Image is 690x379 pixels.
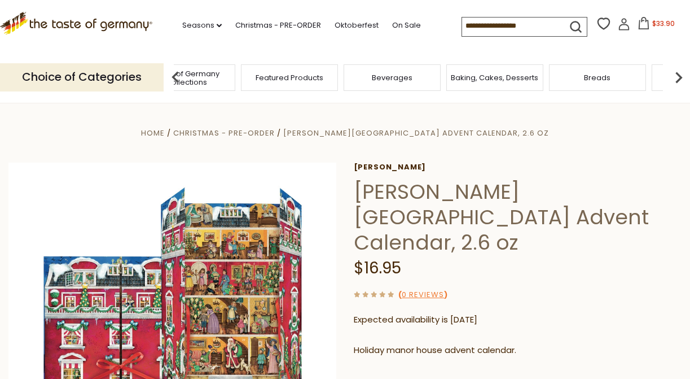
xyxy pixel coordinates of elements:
[142,69,232,86] a: Taste of Germany Collections
[451,73,538,82] a: Baking, Cakes, Desserts
[235,19,321,32] a: Christmas - PRE-ORDER
[256,73,323,82] a: Featured Products
[372,73,412,82] a: Beverages
[402,289,444,301] a: 0 Reviews
[173,128,275,138] a: Christmas - PRE-ORDER
[354,257,401,279] span: $16.95
[652,19,675,28] span: $33.90
[283,128,549,138] a: [PERSON_NAME][GEOGRAPHIC_DATA] Advent Calendar, 2.6 oz
[392,19,421,32] a: On Sale
[335,19,379,32] a: Oktoberfest
[354,343,682,358] p: Holiday manor house advent calendar.
[141,128,165,138] a: Home
[667,66,690,89] img: next arrow
[354,163,682,172] a: [PERSON_NAME]
[354,179,682,255] h1: [PERSON_NAME][GEOGRAPHIC_DATA] Advent Calendar, 2.6 oz
[164,66,187,89] img: previous arrow
[354,313,682,327] p: Expected availability is [DATE]
[398,289,447,300] span: ( )
[632,17,680,34] button: $33.90
[182,19,222,32] a: Seasons
[584,73,610,82] a: Breads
